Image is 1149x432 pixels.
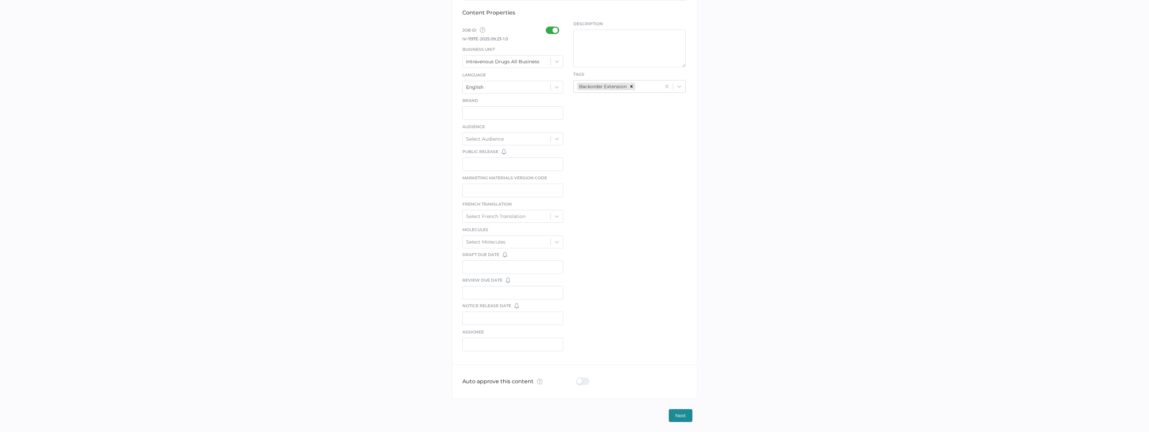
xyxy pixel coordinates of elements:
[462,149,498,155] span: Public Release
[462,202,512,207] span: French Translation
[462,277,502,283] span: Review Due Date
[462,227,488,232] span: Molecules
[462,124,485,129] span: Audience
[502,149,506,154] img: bell-default.8986a8bf.svg
[462,378,542,386] p: Auto approve this content
[462,27,485,35] span: Job ID
[514,303,519,309] img: bell-default.8986a8bf.svg
[462,9,687,16] div: content properties
[462,36,508,41] span: IV-1197E-2025.09.23-1.0
[573,21,686,27] span: Description
[466,136,504,142] div: Select Audience
[669,409,692,422] button: Next
[462,72,486,77] span: Language
[462,98,478,103] span: Brand
[480,27,485,33] img: tooltip-default.0a89c667.svg
[466,84,484,90] div: English
[466,239,505,245] div: Select Molecules
[462,329,484,334] span: Assignee
[675,409,686,422] span: Next
[537,379,542,384] img: tooltip-default.0a89c667.svg
[503,252,507,257] img: bell-default.8986a8bf.svg
[462,47,495,52] span: Business Unit
[462,252,499,258] span: Draft Due Date
[573,72,584,77] span: Tags
[462,175,547,180] span: Marketing Materials Version Code
[466,59,539,65] div: Intravenous Drugs All Business
[577,83,628,90] div: Backorder Extension
[506,278,510,283] img: bell-default.8986a8bf.svg
[466,213,526,219] div: Select French Translation
[462,303,511,309] span: Notice Release Date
